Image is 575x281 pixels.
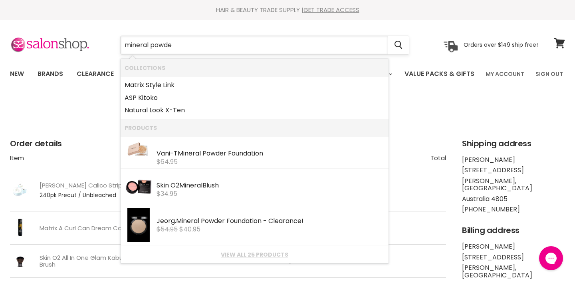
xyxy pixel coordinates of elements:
img: Caron Cotton Calico Strips - 240pk Precut / Unbleached [10,175,30,205]
img: Vani-T_Foundation_02_200x.jpg [125,141,153,160]
li: [PERSON_NAME], [GEOGRAPHIC_DATA] [462,177,565,192]
b: Mineral [176,216,199,225]
li: View All [121,245,389,263]
a: My Account [481,66,529,82]
li: [PHONE_NUMBER] [462,206,565,213]
span: $34.95 [157,189,177,198]
b: Mineral [179,181,202,190]
s: $54.95 [157,225,178,234]
a: [PERSON_NAME] Calico Strips [40,182,125,189]
b: Pow [202,149,216,158]
th: Item [10,155,237,168]
img: MineralPowderFoundation-Blonde_200x.jpg [127,208,150,242]
li: Collections: Matrix Style Link [121,77,389,92]
iframe: Gorgias live chat messenger [535,243,567,273]
li: Collections: Natural Look X-Ten [121,104,389,119]
a: Skin O2 All In One Glam Kabuki Brush [40,254,142,268]
li: [PERSON_NAME] [462,156,565,163]
a: ASP Kitoko [125,92,385,104]
div: Jeorg. der Foundation - Clearance! [157,217,385,226]
button: Search [388,36,409,54]
li: Products: Skin O2 Mineral Blush [121,169,389,204]
a: Sign Out [531,66,568,82]
a: View all 25 products [125,251,385,258]
a: New [4,66,30,82]
a: Matrix A Curl Can Dream Co-Wash [40,225,142,231]
div: Vani-T der Foundation [157,150,385,158]
li: Products [121,119,389,137]
h2: Shipping address [462,139,565,148]
h1: Order #61326 [10,106,565,120]
span: $40.95 [179,225,200,234]
div: Skin O2 Blush [157,182,385,190]
li: Products: Vani-T Mineral Powder Foundation [121,137,389,169]
input: Search [121,36,388,54]
h2: Billing address [462,226,565,235]
h2: Order details [10,139,446,148]
li: Collections [121,59,389,77]
a: Matrix Style Link [125,79,385,92]
li: [PERSON_NAME] [462,243,565,250]
p: Orders over $149 ship free! [464,41,538,48]
ul: Main menu [4,62,481,86]
form: Product [120,36,409,55]
li: [STREET_ADDRESS] [462,254,565,261]
li: [STREET_ADDRESS] [462,167,565,174]
th: Total [376,155,446,168]
a: GET TRADE ACCESS [303,6,359,14]
li: Australia 4805 [462,195,565,203]
li: Products: Jeorg. Mineral Powder Foundation - Clearance! [121,204,389,245]
a: Value Packs & Gifts [399,66,480,82]
img: Skin O2 All In One Glam Kabuki Brush [10,251,30,271]
b: Pow [201,216,214,225]
span: $64.95 [157,157,178,166]
li: [PERSON_NAME], [GEOGRAPHIC_DATA] [462,264,565,279]
b: Mineral [178,149,201,158]
a: Brands [32,66,69,82]
a: Natural Look X-Ten [125,104,385,117]
img: Matrix Total Results A Curl Can Dream Co-wash [10,218,30,238]
span: 240pk Precut / Unbleached [40,192,142,198]
a: Clearance [71,66,120,82]
img: MMBLBL-Bronzer-Mineral-Makeup-5g---Blossum-1_1200x1200_958e7f07-d3d7-4241-a1c4-8796ac458dbb_200x.jpg [125,173,153,201]
li: Collections: ASP Kitoko [121,92,389,104]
